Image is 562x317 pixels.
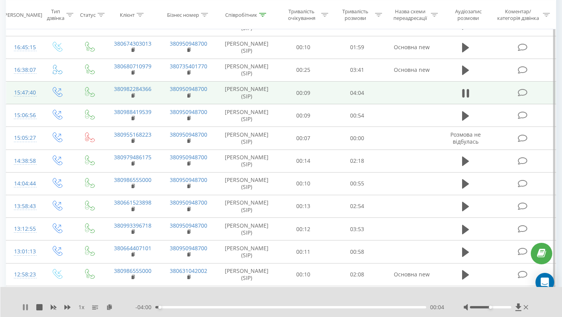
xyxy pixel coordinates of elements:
[330,240,384,263] td: 00:58
[330,127,384,150] td: 00:00
[14,62,33,78] div: 16:38:07
[170,62,207,70] a: 380735401770
[384,263,440,286] td: Основна new
[114,267,151,274] a: 380986555000
[217,104,277,127] td: [PERSON_NAME] (SIP)
[277,218,331,240] td: 00:12
[170,131,207,138] a: 380950948700
[167,11,199,18] div: Бізнес номер
[114,40,151,47] a: 380674303013
[277,150,331,172] td: 00:14
[14,130,33,146] div: 15:05:27
[217,36,277,59] td: [PERSON_NAME] (SIP)
[14,108,33,123] div: 15:06:56
[330,286,384,308] td: 00:14
[170,244,207,252] a: 380950948700
[170,85,207,93] a: 380950948700
[80,11,96,18] div: Статус
[384,286,440,308] td: Основна new
[170,153,207,161] a: 380950948700
[114,62,151,70] a: 380680710979
[217,59,277,81] td: [PERSON_NAME] (SIP)
[170,267,207,274] a: 380631042002
[330,218,384,240] td: 03:53
[277,263,331,286] td: 00:10
[330,82,384,104] td: 04:04
[277,36,331,59] td: 00:10
[284,8,320,21] div: Тривалість очікування
[14,244,33,259] div: 13:01:13
[78,303,84,311] span: 1 x
[170,108,207,116] a: 380950948700
[114,153,151,161] a: 380979486175
[114,222,151,229] a: 380993396718
[217,240,277,263] td: [PERSON_NAME] (SIP)
[447,8,489,21] div: Аудіозапис розмови
[170,40,207,47] a: 380950948700
[14,221,33,237] div: 13:12:55
[430,303,444,311] span: 00:04
[217,263,277,286] td: [PERSON_NAME] (SIP)
[114,244,151,252] a: 380664407101
[135,303,155,311] span: - 04:00
[277,104,331,127] td: 00:09
[277,195,331,217] td: 00:13
[114,85,151,93] a: 380982284366
[158,306,162,309] div: Accessibility label
[120,11,135,18] div: Клієнт
[384,36,440,59] td: Основна new
[114,108,151,116] a: 380988419539
[217,127,277,150] td: [PERSON_NAME] (SIP)
[170,176,207,183] a: 380950948700
[170,199,207,206] a: 380950948700
[277,240,331,263] td: 00:11
[114,199,151,206] a: 380661523898
[277,59,331,81] td: 00:25
[217,218,277,240] td: [PERSON_NAME] (SIP)
[14,40,33,55] div: 16:45:15
[277,286,331,308] td: 00:06
[217,150,277,172] td: [PERSON_NAME] (SIP)
[217,195,277,217] td: [PERSON_NAME] (SIP)
[535,273,554,292] div: Open Intercom Messenger
[14,176,33,191] div: 14:04:44
[391,8,429,21] div: Назва схеми переадресації
[277,127,331,150] td: 00:07
[277,172,331,195] td: 00:10
[330,104,384,127] td: 00:54
[384,59,440,81] td: Основна new
[225,11,257,18] div: Співробітник
[217,172,277,195] td: [PERSON_NAME] (SIP)
[217,286,277,308] td: [PERSON_NAME] (SIP)
[337,8,373,21] div: Тривалість розмови
[330,263,384,286] td: 02:08
[114,176,151,183] a: 380986555000
[495,8,541,21] div: Коментар/категорія дзвінка
[330,195,384,217] td: 02:54
[330,172,384,195] td: 00:55
[489,306,492,309] div: Accessibility label
[217,82,277,104] td: [PERSON_NAME] (SIP)
[330,59,384,81] td: 03:41
[450,131,481,145] span: Розмова не відбулась
[330,36,384,59] td: 01:59
[14,199,33,214] div: 13:58:43
[330,150,384,172] td: 02:18
[14,267,33,282] div: 12:58:23
[14,153,33,169] div: 14:38:58
[3,11,42,18] div: [PERSON_NAME]
[170,222,207,229] a: 380950948700
[14,85,33,100] div: 15:47:40
[47,8,64,21] div: Тип дзвінка
[114,131,151,138] a: 380955168223
[277,82,331,104] td: 00:09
